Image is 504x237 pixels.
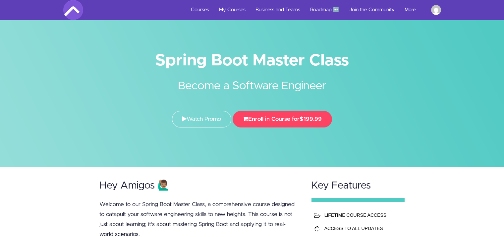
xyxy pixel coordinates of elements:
[172,111,231,127] a: Watch Promo
[63,53,441,68] h1: Spring Boot Master Class
[300,116,322,122] span: $199.99
[311,180,405,191] h2: Key Features
[99,180,299,191] h2: Hey Amigos 🙋🏽‍♂️
[323,208,401,222] td: LIFETIME COURSE ACCESS
[323,222,401,235] td: ACCESS TO ALL UPDATES
[233,111,332,127] button: Enroll in Course for$199.99
[128,68,376,94] h2: Become a Software Engineer
[431,5,441,15] img: robiman000@gmail.com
